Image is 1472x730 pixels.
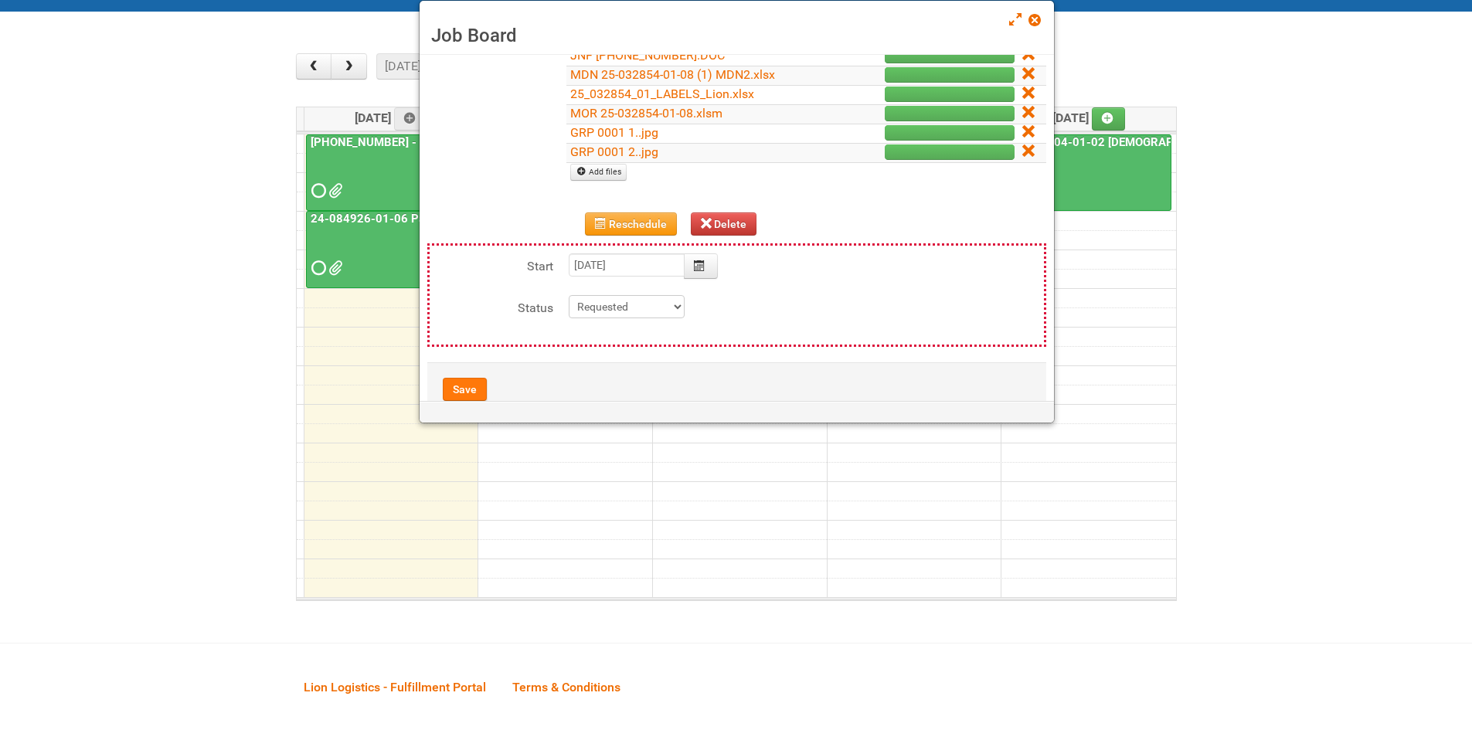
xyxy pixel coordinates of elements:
span: Labels 24-084926-01-06 Pack Collab Wand Tint - Lion.xlsx MOR 24-084926-01-08.xlsm LPF 24-084926-0... [328,263,339,273]
button: Reschedule [585,212,677,236]
a: 24-084926-01-06 Pack Collab Wand Tint [308,212,531,226]
label: Status [430,295,553,317]
a: Add an event [1092,107,1126,131]
button: Calendar [684,253,718,279]
span: Lion Logistics - Fulfillment Portal [304,680,486,694]
a: 25-039404-01-02 [DEMOGRAPHIC_DATA] Wet Shave SQM [1003,134,1171,212]
a: Terms & Conditions [501,663,632,711]
button: Save [443,378,487,401]
h3: Job Board [431,24,1042,47]
span: Group 0001 Seed 1..jpg grp 0001 Seed 2..jpg grp 0001 Seed 3..jpg grp 0001 Seed 4..jpg MOR 25-0328... [328,185,339,196]
a: MOR 25-032854-01-08.xlsm [570,106,722,121]
a: GRP 0001 2..jpg [570,144,658,159]
span: Terms & Conditions [512,680,620,694]
button: Delete [691,212,757,236]
a: Lion Logistics - Fulfillment Portal [292,663,498,711]
span: Requested [311,185,322,196]
span: [DATE] [355,110,428,125]
a: [PHONE_NUMBER] - R+F InnoCPT [308,135,490,149]
a: 25-039404-01-02 [DEMOGRAPHIC_DATA] Wet Shave SQM [1005,135,1319,149]
button: [DATE] [376,53,429,80]
span: [DATE] [1052,110,1126,125]
a: MDN 25-032854-01-08 (1) MDN2.xlsx [570,67,775,82]
a: 25_032854_01_LABELS_Lion.xlsx [570,87,754,101]
a: JNF [PHONE_NUMBER].DOC [570,48,725,63]
a: Add files [570,164,627,181]
span: Requested [311,263,322,273]
label: Start [430,253,553,276]
a: [PHONE_NUMBER] - R+F InnoCPT [306,134,474,212]
a: 24-084926-01-06 Pack Collab Wand Tint [306,211,474,288]
a: Add an event [394,107,428,131]
a: GRP 0001 1..jpg [570,125,658,140]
